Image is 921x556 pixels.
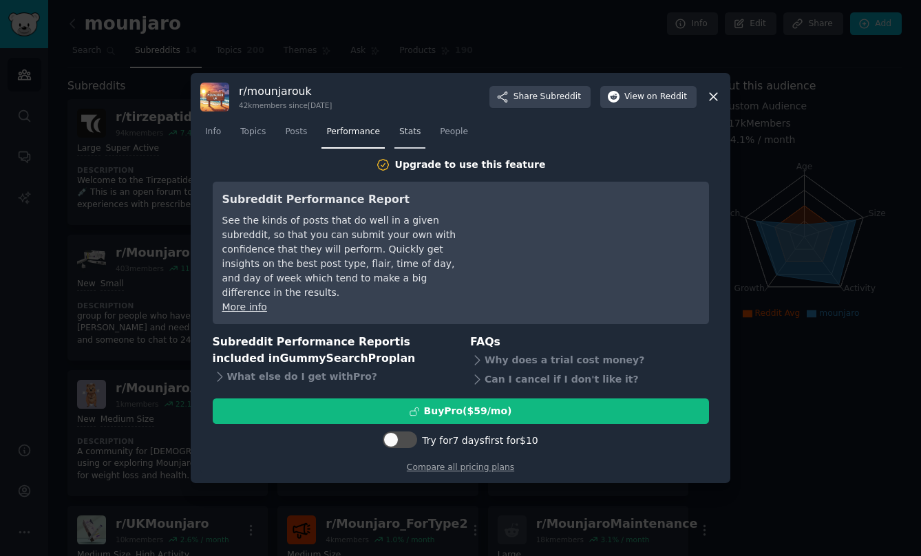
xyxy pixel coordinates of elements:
span: Performance [326,126,380,138]
iframe: YouTube video player [493,191,699,295]
div: Can I cancel if I don't like it? [470,370,709,389]
span: Share [514,91,581,103]
span: Stats [399,126,421,138]
button: BuyPro($59/mo) [213,398,709,424]
div: Buy Pro ($ 59 /mo ) [424,404,512,418]
div: See the kinds of posts that do well in a given subreddit, so that you can submit your own with co... [222,213,474,300]
div: What else do I get with Pro ? [213,367,452,387]
span: Posts [285,126,307,138]
div: 42k members since [DATE] [239,100,332,110]
h3: Subreddit Performance Report [222,191,474,208]
span: Subreddit [540,91,581,103]
div: Upgrade to use this feature [395,158,546,172]
a: People [435,121,473,149]
span: Topics [240,126,266,138]
a: Stats [394,121,425,149]
span: on Reddit [647,91,687,103]
div: Try for 7 days first for $10 [422,434,538,448]
span: View [624,91,687,103]
img: mounjarouk [200,83,229,111]
a: Performance [321,121,385,149]
a: Info [200,121,226,149]
button: ShareSubreddit [489,86,591,108]
h3: Subreddit Performance Report is included in plan [213,334,452,367]
span: GummySearch Pro [279,352,388,365]
button: Viewon Reddit [600,86,697,108]
span: Info [205,126,221,138]
a: Compare all pricing plans [407,462,514,472]
a: Posts [280,121,312,149]
a: Topics [235,121,271,149]
a: More info [222,301,267,312]
h3: r/ mounjarouk [239,84,332,98]
h3: FAQs [470,334,709,351]
div: Why does a trial cost money? [470,350,709,370]
span: People [440,126,468,138]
